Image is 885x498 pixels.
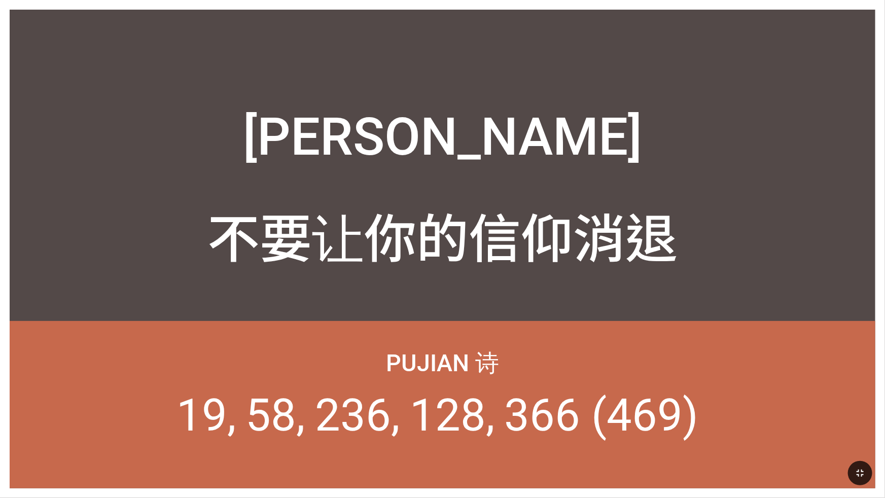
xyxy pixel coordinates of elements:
[315,389,400,442] li: 236
[243,106,642,167] div: [PERSON_NAME]
[176,389,236,442] li: 19
[246,389,305,442] li: 58
[386,347,499,379] p: Pujian 诗
[207,197,678,276] div: 不要让你的信仰消退
[504,389,698,442] li: 366 (469)
[410,389,494,442] li: 128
